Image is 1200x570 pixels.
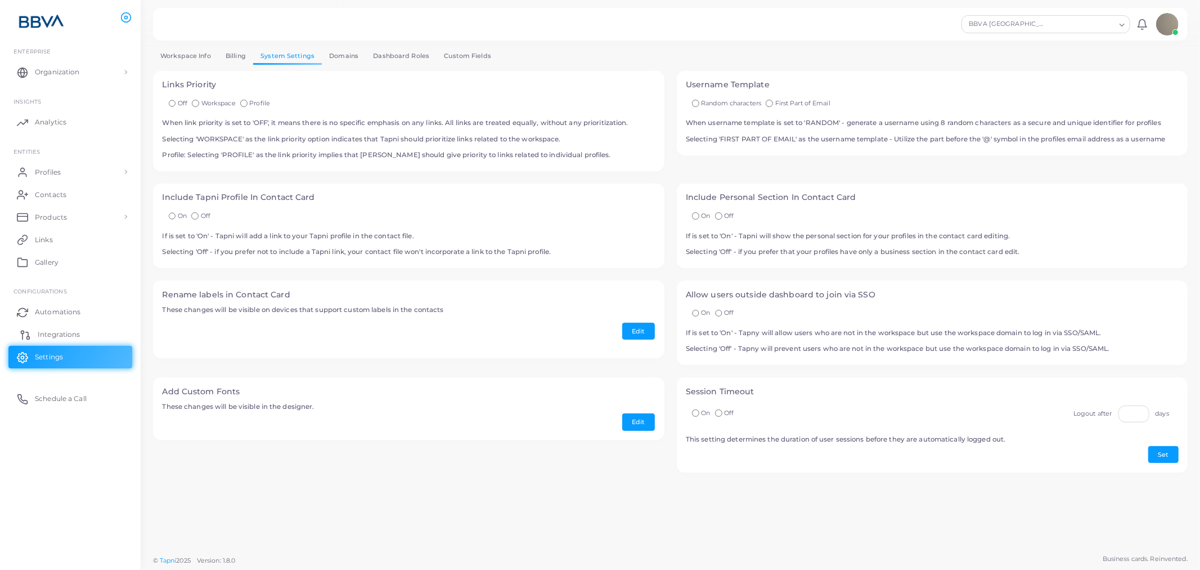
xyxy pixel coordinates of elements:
[218,48,253,64] a: Billing
[322,48,366,64] a: Domains
[701,309,710,317] span: On
[163,290,655,300] h4: Rename labels in Contact Card
[724,409,734,417] span: Off
[163,193,655,202] h4: Include Tapni Profile In Contact Card
[686,119,1179,142] h5: When username template is set to 'RANDOM' - generate a username using 8 random characters as a se...
[249,99,270,107] span: Profile
[8,206,132,228] a: Products
[163,387,655,397] h4: Add Custom Fonts
[686,193,1179,202] h4: Include Personal Section In Contact Card
[8,111,132,133] a: Analytics
[10,11,73,32] img: logo
[686,387,1179,397] h4: Session Timeout
[8,301,132,323] a: Automations
[366,48,437,64] a: Dashboard Roles
[14,98,41,105] span: INSIGHTS
[1156,13,1179,35] img: avatar
[701,409,710,417] span: On
[8,388,132,410] a: Schedule a Call
[153,556,235,565] span: ©
[35,190,66,200] span: Contacts
[35,167,61,177] span: Profiles
[35,117,66,127] span: Analytics
[8,323,132,346] a: Integrations
[14,48,51,55] span: Enterprise
[686,80,1179,90] h4: Username Template
[1103,554,1188,564] span: Business cards. Reinvented.
[153,48,218,64] a: Workspace Info
[686,329,1179,353] h5: If is set to 'On' - Tapny will allow users who are not in the workspace but use the workspace dom...
[961,15,1130,33] div: Search for option
[701,212,710,220] span: On
[201,99,236,107] span: Workspace
[35,307,80,317] span: Automations
[8,251,132,273] a: Gallery
[622,413,655,430] button: Edit
[14,148,40,155] span: ENTITIES
[724,212,734,220] span: Off
[35,235,53,245] span: Links
[35,67,79,77] span: Organization
[163,232,655,256] h5: If is set to 'On' - Tapni will add a link to your Tapni profile in the contact file. Selecting 'O...
[197,556,236,564] span: Version: 1.8.0
[1073,409,1112,418] label: Logout after
[622,323,655,340] button: Edit
[178,212,187,220] span: On
[253,48,322,64] a: System Settings
[8,61,132,83] a: Organization
[686,435,1179,443] h5: This setting determines the duration of user sessions before they are automatically logged out.
[724,309,734,317] span: Off
[35,257,59,268] span: Gallery
[1153,13,1181,35] a: avatar
[8,183,132,206] a: Contacts
[686,290,1179,300] h4: Allow users outside dashboard to join via SSO
[1148,446,1179,463] button: Set
[163,80,655,90] h4: Links Priority
[686,232,1179,256] h5: If is set to 'On' - Tapni will show the personal section for your profiles in the contact card ed...
[1050,18,1115,30] input: Search for option
[8,161,132,183] a: Profiles
[1156,409,1169,418] label: days
[8,228,132,251] a: Links
[178,99,187,107] span: Off
[163,119,655,159] h5: When link priority is set to 'OFF', it means there is no specific emphasis on any links. All link...
[35,394,87,404] span: Schedule a Call
[775,99,830,107] span: First Part of Email
[163,306,655,314] h5: These changes will be visible on devices that support custom labels in the contacts
[160,556,177,564] a: Tapni
[35,352,63,362] span: Settings
[8,346,132,368] a: Settings
[437,48,498,64] a: Custom Fields
[163,403,655,411] h5: These changes will be visible in the designer.
[201,212,210,220] span: Off
[968,19,1049,30] span: BBVA [GEOGRAPHIC_DATA]
[35,212,67,222] span: Products
[14,288,67,295] span: Configurations
[176,556,190,565] span: 2025
[38,329,80,340] span: Integrations
[701,99,761,107] span: Random characters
